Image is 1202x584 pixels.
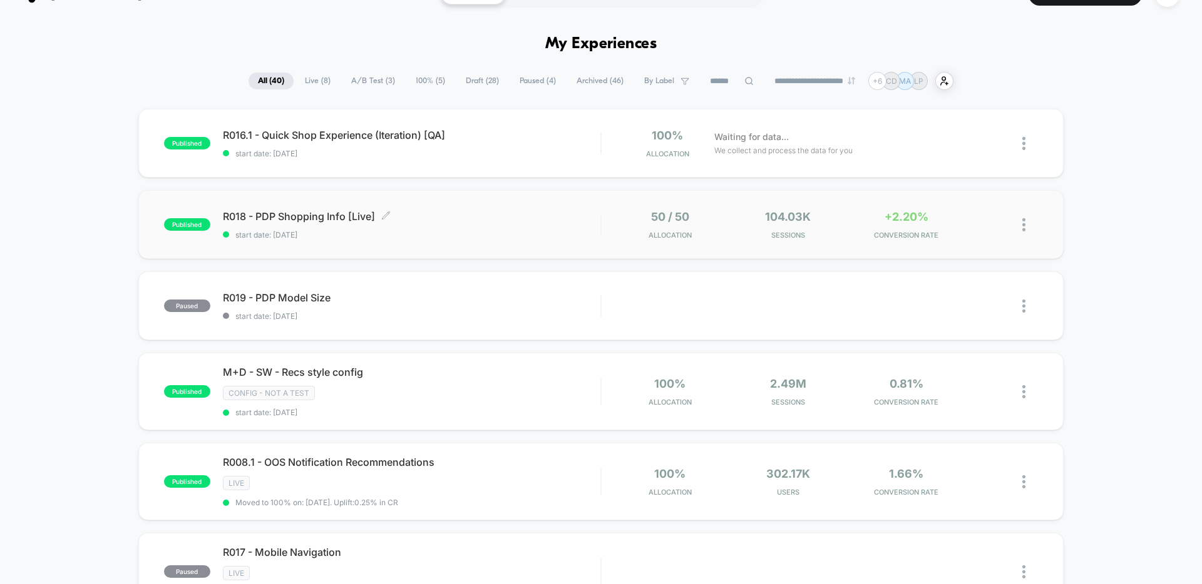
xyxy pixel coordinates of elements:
div: + 6 [868,72,886,90]
span: 104.03k [765,210,811,223]
span: All ( 40 ) [249,73,294,89]
span: Moved to 100% on: [DATE] . Uplift: 0.25% in CR [235,498,398,507]
span: 2.49M [770,377,806,390]
span: 100% [654,467,686,480]
span: 302.17k [766,467,810,480]
span: start date: [DATE] [223,311,600,321]
span: published [164,218,210,231]
img: end [848,77,855,84]
img: close [1022,300,1025,313]
span: Sessions [732,398,845,406]
span: Draft ( 28 ) [456,73,508,89]
img: close [1022,137,1025,150]
span: A/B Test ( 3 ) [342,73,404,89]
span: Allocation [646,149,689,158]
span: By Label [644,76,674,86]
p: CD [886,76,897,86]
span: start date: [DATE] [223,230,600,239]
img: close [1022,565,1025,578]
img: close [1022,385,1025,398]
span: R016.1 - Quick Shop Experience (Iteration) [QA] [223,129,600,141]
span: R019 - PDP Model Size [223,291,600,304]
span: 100% ( 5 ) [406,73,455,89]
span: paused [164,300,210,312]
span: Archived ( 46 ) [567,73,633,89]
span: M+D - SW - Recs style config [223,366,600,378]
span: 50 / 50 [651,210,689,223]
span: 100% [652,129,683,142]
span: We collect and process the data for you [714,144,853,156]
span: 0.81% [890,377,923,390]
span: Paused ( 4 ) [510,73,565,89]
span: +2.20% [885,210,928,223]
span: LIVE [223,476,250,490]
span: start date: [DATE] [223,149,600,158]
span: CONFIG - NOT A TEST [223,386,315,400]
span: Live ( 8 ) [295,73,340,89]
p: LP [914,76,923,86]
span: published [164,475,210,488]
span: published [164,137,210,149]
span: R008.1 - OOS Notification Recommendations [223,456,600,468]
p: MA [899,76,911,86]
span: start date: [DATE] [223,408,600,417]
span: paused [164,565,210,578]
span: Sessions [732,231,845,239]
span: LIVE [223,566,250,580]
span: CONVERSION RATE [850,488,962,496]
span: Allocation [649,398,692,406]
span: CONVERSION RATE [850,231,962,239]
span: Allocation [649,488,692,496]
img: close [1022,475,1025,488]
h1: My Experiences [545,35,657,53]
span: 1.66% [889,467,923,480]
img: close [1022,218,1025,231]
span: Allocation [649,231,692,239]
span: Waiting for data... [714,130,789,144]
span: published [164,385,210,398]
span: CONVERSION RATE [850,398,962,406]
span: Users [732,488,845,496]
span: 100% [654,377,686,390]
span: R017 - Mobile Navigation [223,546,600,558]
span: R018 - PDP Shopping Info [Live] [223,210,600,223]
